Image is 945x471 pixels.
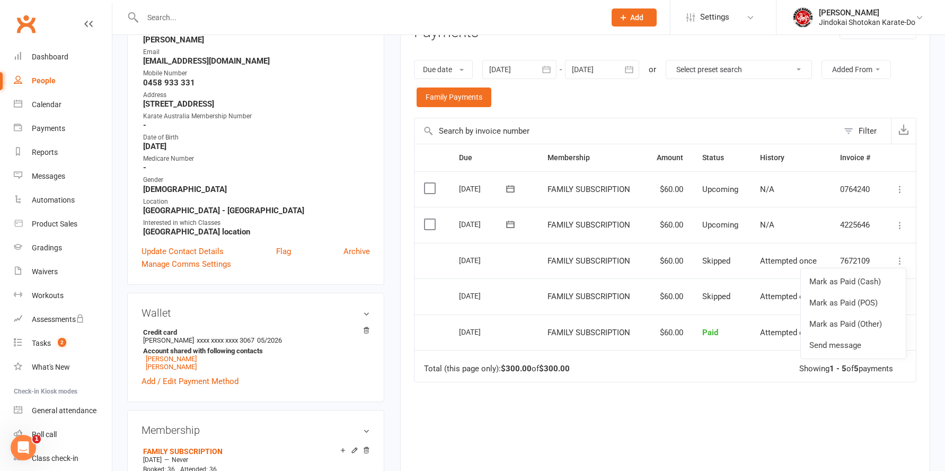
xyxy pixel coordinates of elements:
div: Messages [32,172,65,180]
a: What's New [14,355,112,379]
button: Added From [822,60,891,79]
th: Amount [645,144,693,171]
div: Waivers [32,267,58,276]
a: Payments [14,117,112,141]
span: Upcoming [702,185,738,194]
iframe: Intercom live chat [11,435,36,460]
a: Assessments [14,308,112,332]
span: Skipped [702,292,730,301]
div: [DATE] [459,324,508,340]
div: Tasks [32,339,51,347]
a: Manage Comms Settings [142,258,231,271]
td: 4225646 [831,207,882,243]
div: Jindokai Shotokan Karate-Do [819,18,915,27]
td: $60.00 [645,278,693,315]
a: Messages [14,164,112,188]
span: Never [172,456,188,464]
div: Total (this page only): of [424,364,570,373]
h3: Payments [414,24,479,41]
a: Waivers [14,260,112,284]
a: Family Payments [417,88,491,107]
div: Filter [859,125,877,137]
span: Paid [702,328,718,337]
span: Attempted once [760,292,817,301]
div: Showing of payments [799,364,893,373]
span: FAMILY SUBSCRIPTION [547,220,630,230]
div: Location [143,197,370,207]
td: $60.00 [645,315,693,351]
span: FAMILY SUBSCRIPTION [547,256,630,266]
span: Attempted once [760,256,817,266]
div: [DATE] [459,180,508,197]
div: Date of Birth [143,133,370,143]
strong: [PERSON_NAME] [143,35,370,45]
a: Clubworx [13,11,39,37]
td: $60.00 [645,243,693,279]
td: 7672109 [831,243,882,279]
div: Gender [143,175,370,185]
td: $60.00 [645,207,693,243]
img: thumb_image1661986740.png [792,7,814,28]
div: Interested in which Classes [143,218,370,228]
button: Add [612,8,657,27]
span: N/A [760,185,774,194]
strong: 5 [854,364,859,373]
span: Settings [700,5,729,29]
strong: $300.00 [539,364,570,373]
strong: $300.00 [501,364,532,373]
a: FAMILY SUBSCRIPTION [143,447,223,456]
a: Workouts [14,284,112,308]
a: Update Contact Details [142,245,224,258]
a: People [14,69,112,93]
strong: 1 - 5 [829,364,846,373]
a: Tasks 2 [14,332,112,355]
th: Membership [538,144,645,171]
a: Automations [14,188,112,212]
div: What's New [32,363,70,371]
strong: [DATE] [143,142,370,151]
a: Mark as Paid (Other) [801,313,906,335]
div: Email [143,47,370,57]
div: Karate Australia Membership Number [143,111,370,121]
a: Send message [801,335,906,356]
span: Skipped [702,256,730,266]
div: Automations [32,196,75,204]
strong: [EMAIL_ADDRESS][DOMAIN_NAME] [143,56,370,66]
a: [PERSON_NAME] [146,363,197,371]
div: Address [143,90,370,100]
a: Mark as Paid (POS) [801,292,906,313]
a: Flag [276,245,291,258]
span: FAMILY SUBSCRIPTION [547,328,630,337]
li: [PERSON_NAME] [142,327,370,372]
div: Gradings [32,243,62,252]
button: Filter [838,118,891,144]
strong: [DEMOGRAPHIC_DATA] [143,185,370,194]
a: Dashboard [14,45,112,69]
h3: Membership [142,424,370,436]
a: Add / Edit Payment Method [142,375,239,388]
div: People [32,76,56,85]
div: or [649,63,656,76]
input: Search... [139,10,598,25]
a: [PERSON_NAME] [146,355,197,363]
span: xxxx xxxx xxxx 3067 [197,336,254,344]
div: Reports [32,148,58,156]
strong: [GEOGRAPHIC_DATA] - [GEOGRAPHIC_DATA] [143,206,370,215]
span: FAMILY SUBSCRIPTION [547,292,630,301]
a: Calendar [14,93,112,117]
a: Gradings [14,236,112,260]
a: Class kiosk mode [14,447,112,470]
span: 05/2026 [257,336,282,344]
span: Attempted once [760,328,817,337]
input: Search by invoice number [414,118,838,144]
strong: 0458 933 331 [143,78,370,88]
th: Status [693,144,750,171]
span: 1 [32,435,41,443]
span: Add [630,13,643,22]
div: [DATE] [459,252,508,268]
span: [DATE] [143,456,162,464]
span: 2 [58,338,66,347]
div: Calendar [32,100,61,109]
div: [DATE] [459,216,508,232]
div: Mobile Number [143,68,370,78]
